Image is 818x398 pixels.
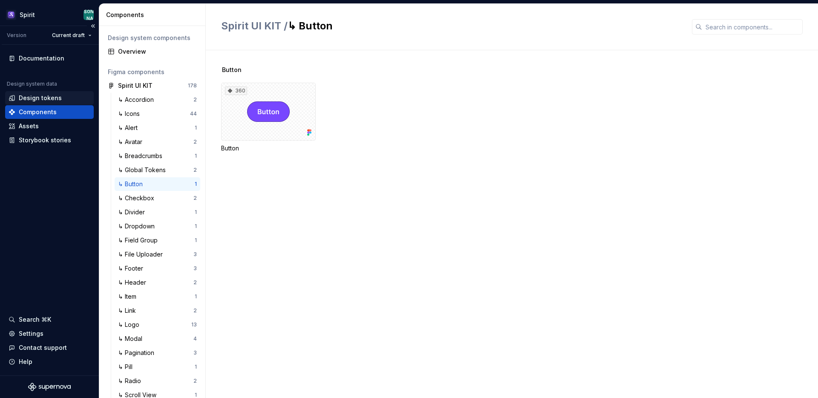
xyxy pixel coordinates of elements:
[193,96,197,103] div: 2
[19,108,57,116] div: Components
[19,94,62,102] div: Design tokens
[118,152,166,160] div: ↳ Breadcrumbs
[87,20,99,32] button: Collapse sidebar
[5,341,94,355] button: Contact support
[118,349,158,357] div: ↳ Pagination
[118,124,141,132] div: ↳ Alert
[115,219,200,233] a: ↳ Dropdown1
[193,195,197,202] div: 2
[115,332,200,346] a: ↳ Modal4
[115,177,200,191] a: ↳ Button1
[193,265,197,272] div: 3
[5,52,94,65] a: Documentation
[115,374,200,388] a: ↳ Radio2
[115,135,200,149] a: ↳ Avatar2
[106,11,202,19] div: Components
[118,166,169,174] div: ↳ Global Tokens
[221,19,682,33] h2: ↳ Button
[118,81,153,90] div: Spirit UI KIT
[108,68,197,76] div: Figma components
[195,153,197,159] div: 1
[19,329,43,338] div: Settings
[19,343,67,352] div: Contact support
[115,304,200,317] a: ↳ Link2
[104,79,200,92] a: Spirit UI KIT178
[52,32,85,39] span: Current draft
[702,19,803,35] input: Search in components...
[195,223,197,230] div: 1
[221,20,288,32] span: Spirit UI KIT /
[115,248,200,261] a: ↳ File Uploader3
[118,194,158,202] div: ↳ Checkbox
[118,250,166,259] div: ↳ File Uploader
[195,181,197,187] div: 1
[221,144,316,153] div: Button
[5,105,94,119] a: Components
[19,54,64,63] div: Documentation
[2,6,97,24] button: Spirit[PERSON_NAME]
[20,11,35,19] div: Spirit
[195,237,197,244] div: 1
[5,313,94,326] button: Search ⌘K
[118,306,139,315] div: ↳ Link
[190,110,197,117] div: 44
[118,222,158,231] div: ↳ Dropdown
[5,355,94,369] button: Help
[195,209,197,216] div: 1
[115,262,200,275] a: ↳ Footer3
[115,163,200,177] a: ↳ Global Tokens2
[118,320,143,329] div: ↳ Logo
[7,32,26,39] div: Version
[115,191,200,205] a: ↳ Checkbox2
[118,335,146,343] div: ↳ Modal
[118,47,197,56] div: Overview
[118,363,136,371] div: ↳ Pill
[19,315,51,324] div: Search ⌘K
[118,95,157,104] div: ↳ Accordion
[115,276,200,289] a: ↳ Header2
[5,91,94,105] a: Design tokens
[108,34,197,42] div: Design system components
[115,234,200,247] a: ↳ Field Group1
[115,107,200,121] a: ↳ Icons44
[195,363,197,370] div: 1
[115,149,200,163] a: ↳ Breadcrumbs1
[221,83,316,153] div: 360Button
[118,236,161,245] div: ↳ Field Group
[104,45,200,58] a: Overview
[115,93,200,107] a: ↳ Accordion2
[193,349,197,356] div: 3
[115,346,200,360] a: ↳ Pagination3
[191,321,197,328] div: 13
[188,82,197,89] div: 178
[118,377,144,385] div: ↳ Radio
[222,66,242,74] span: Button
[19,122,39,130] div: Assets
[115,121,200,135] a: ↳ Alert1
[118,138,146,146] div: ↳ Avatar
[48,29,95,41] button: Current draft
[118,180,146,188] div: ↳ Button
[115,290,200,303] a: ↳ Item1
[193,335,197,342] div: 4
[115,318,200,332] a: ↳ Logo13
[6,10,16,20] img: 63932fde-23f0-455f-9474-7c6a8a4930cd.png
[118,278,150,287] div: ↳ Header
[195,124,197,131] div: 1
[225,87,247,95] div: 360
[115,205,200,219] a: ↳ Divider1
[115,360,200,374] a: ↳ Pill1
[19,358,32,366] div: Help
[118,208,148,216] div: ↳ Divider
[118,264,147,273] div: ↳ Footer
[5,327,94,340] a: Settings
[193,307,197,314] div: 2
[118,110,143,118] div: ↳ Icons
[5,119,94,133] a: Assets
[193,279,197,286] div: 2
[193,167,197,173] div: 2
[7,81,57,87] div: Design system data
[28,383,71,391] svg: Supernova Logo
[195,293,197,300] div: 1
